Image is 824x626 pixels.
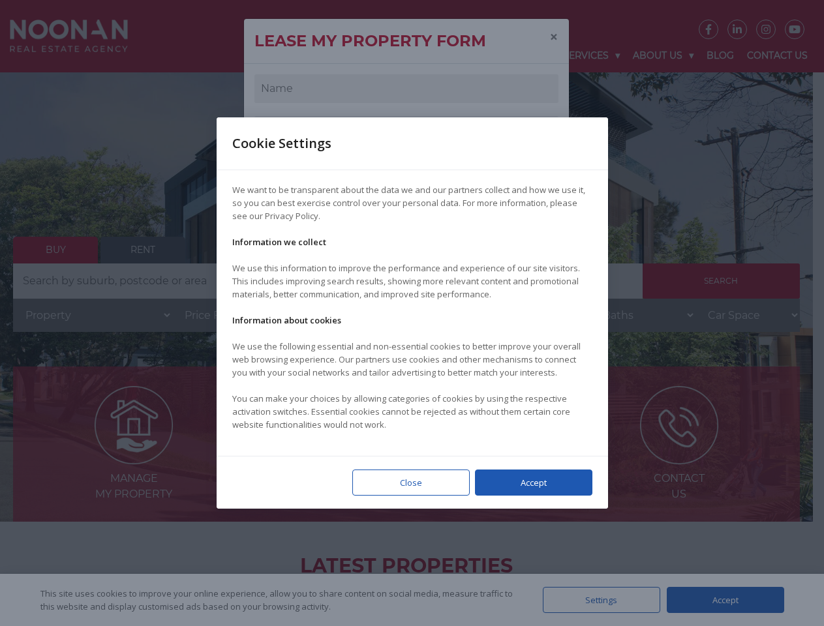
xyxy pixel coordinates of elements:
div: Cookie Settings [232,117,347,170]
div: Close [352,469,470,496]
strong: Information we collect [232,236,326,248]
strong: Information about cookies [232,314,341,326]
p: We use this information to improve the performance and experience of our site visitors. This incl... [232,261,592,301]
p: We want to be transparent about the data we and our partners collect and how we use it, so you ca... [232,183,592,222]
p: We use the following essential and non-essential cookies to better improve your overall web brows... [232,340,592,379]
div: Accept [475,469,592,496]
p: You can make your choices by allowing categories of cookies by using the respective activation sw... [232,392,592,431]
